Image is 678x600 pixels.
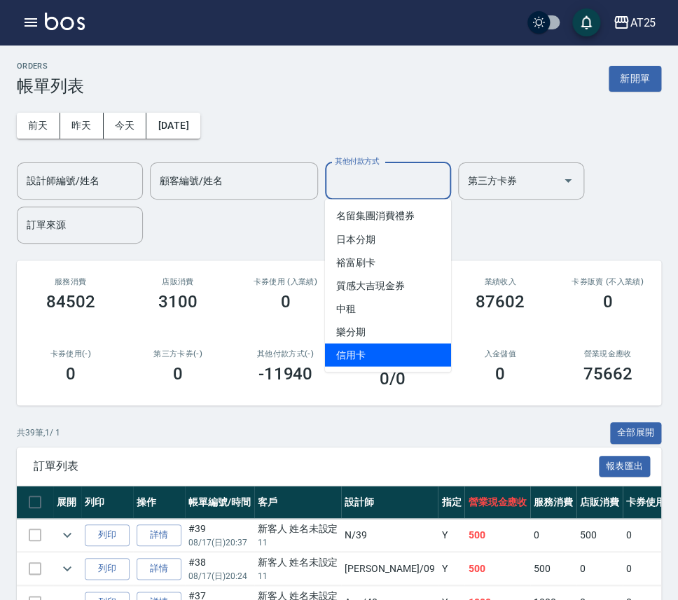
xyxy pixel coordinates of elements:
span: 質感大吉現金券 [325,274,451,297]
h2: 入金儲值 [463,349,537,358]
a: 新開單 [609,71,661,85]
button: 報表匯出 [599,456,651,477]
p: 08/17 (日) 20:24 [188,570,251,582]
td: 0 [576,552,623,585]
h3: 3100 [158,292,198,312]
span: 名留集團消費禮券 [325,204,451,228]
h3: 0 [280,292,290,312]
th: 營業現金應收 [464,486,530,519]
h2: 卡券使用 (入業績) [249,277,322,286]
p: 11 [258,570,338,582]
h3: 0 [66,364,76,384]
h2: 業績收入 [463,277,537,286]
button: 列印 [85,558,130,580]
h3: 帳單列表 [17,76,84,96]
th: 指定 [438,486,464,519]
h3: -11940 [258,364,313,384]
td: #38 [185,552,254,585]
h3: 84502 [46,292,95,312]
button: 新開單 [609,66,661,92]
a: 詳情 [137,558,181,580]
p: 11 [258,536,338,549]
td: 500 [530,552,576,585]
a: 詳情 [137,524,181,546]
button: expand row [57,558,78,579]
td: #39 [185,519,254,552]
th: 設計師 [341,486,438,519]
h2: 卡券販賣 (不入業績) [571,277,644,286]
span: 樂分期 [325,320,451,343]
td: 500 [464,552,530,585]
div: AT25 [630,14,656,32]
button: [DATE] [146,113,200,139]
th: 服務消費 [530,486,576,519]
th: 客戶 [254,486,342,519]
h3: 0 /0 [380,369,406,389]
p: 共 39 筆, 1 / 1 [17,426,60,439]
span: 日本分期 [325,228,451,251]
button: expand row [57,524,78,545]
td: Y [438,552,464,585]
h2: 店販消費 [141,277,214,286]
button: 昨天 [60,113,104,139]
th: 操作 [133,486,185,519]
h3: 0 [602,292,612,312]
label: 其他付款方式 [335,156,379,167]
h3: 0 [495,364,505,384]
h2: 其他付款方式(-) [249,349,322,358]
img: Logo [45,13,85,30]
td: 500 [464,519,530,552]
h2: 卡券使用(-) [34,349,107,358]
th: 展開 [53,486,81,519]
h3: 87602 [476,292,525,312]
a: 報表匯出 [599,459,651,472]
h3: 75662 [583,364,632,384]
button: 列印 [85,524,130,546]
span: 中租 [325,297,451,320]
h3: 0 [173,364,183,384]
td: N /39 [341,519,438,552]
span: 訂單列表 [34,459,599,473]
td: Y [438,519,464,552]
th: 列印 [81,486,133,519]
td: 500 [576,519,623,552]
div: 新客人 姓名未設定 [258,555,338,570]
td: [PERSON_NAME] /09 [341,552,438,585]
button: 前天 [17,113,60,139]
th: 帳單編號/時間 [185,486,254,519]
span: 信用卡 [325,343,451,366]
th: 店販消費 [576,486,623,519]
h2: 第三方卡券(-) [141,349,214,358]
button: save [572,8,600,36]
button: Open [557,169,579,192]
button: 全部展開 [610,422,662,444]
h3: 服務消費 [34,277,107,286]
h2: ORDERS [17,62,84,71]
td: 0 [530,519,576,552]
h2: 營業現金應收 [571,349,644,358]
button: AT25 [607,8,661,37]
span: 裕富刷卡 [325,251,451,274]
p: 08/17 (日) 20:37 [188,536,251,549]
button: 今天 [104,113,147,139]
div: 新客人 姓名未設定 [258,522,338,536]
